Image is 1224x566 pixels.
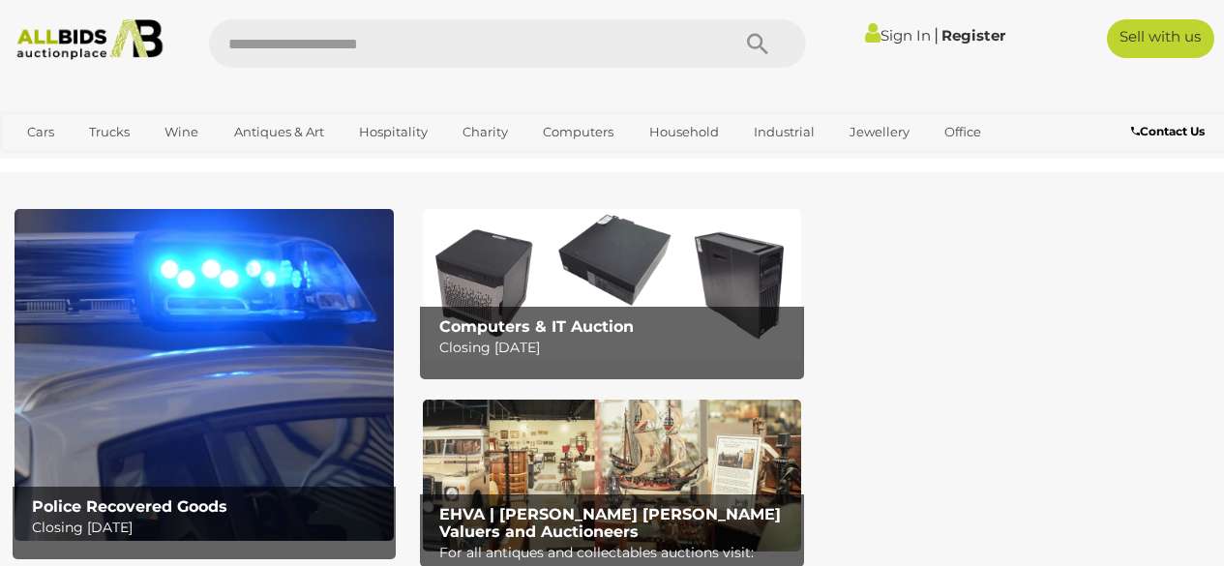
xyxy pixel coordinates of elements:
a: EHVA | Evans Hastings Valuers and Auctioneers EHVA | [PERSON_NAME] [PERSON_NAME] Valuers and Auct... [423,400,802,551]
a: Jewellery [837,116,922,148]
a: Register [941,26,1005,45]
a: Computers & IT Auction Computers & IT Auction Closing [DATE] [423,209,802,361]
span: | [934,24,939,45]
button: Search [709,19,806,68]
b: Police Recovered Goods [32,497,227,516]
img: EHVA | Evans Hastings Valuers and Auctioneers [423,400,802,551]
a: Contact Us [1131,121,1209,142]
b: EHVA | [PERSON_NAME] [PERSON_NAME] Valuers and Auctioneers [439,505,781,541]
a: Police Recovered Goods Police Recovered Goods Closing [DATE] [15,209,394,541]
img: Police Recovered Goods [15,209,394,541]
p: Closing [DATE] [439,336,793,360]
a: Cars [15,116,67,148]
a: Office [932,116,994,148]
a: Antiques & Art [222,116,337,148]
img: Computers & IT Auction [423,209,802,361]
a: Sports [15,148,79,180]
b: Contact Us [1131,124,1205,138]
a: Sign In [865,26,931,45]
p: Closing [DATE] [32,516,386,540]
a: Trucks [76,116,142,148]
a: Industrial [741,116,827,148]
a: Charity [450,116,521,148]
a: Computers [530,116,626,148]
a: [GEOGRAPHIC_DATA] [89,148,252,180]
a: Household [637,116,731,148]
img: Allbids.com.au [9,19,170,60]
a: Hospitality [346,116,440,148]
b: Computers & IT Auction [439,317,634,336]
a: Sell with us [1107,19,1214,58]
a: Wine [152,116,211,148]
